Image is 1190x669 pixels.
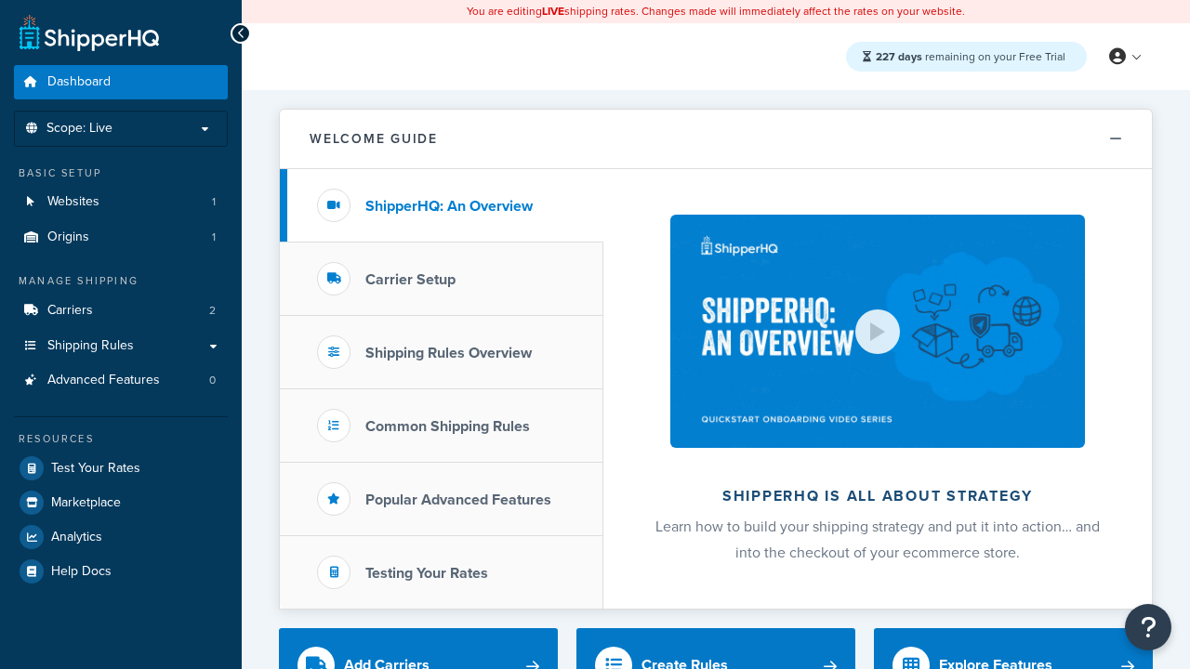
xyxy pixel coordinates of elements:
[655,516,1100,563] span: Learn how to build your shipping strategy and put it into action… and into the checkout of your e...
[14,363,228,398] a: Advanced Features0
[365,271,456,288] h3: Carrier Setup
[47,303,93,319] span: Carriers
[14,431,228,447] div: Resources
[14,220,228,255] a: Origins1
[46,121,112,137] span: Scope: Live
[14,185,228,219] a: Websites1
[47,338,134,354] span: Shipping Rules
[14,165,228,181] div: Basic Setup
[209,303,216,319] span: 2
[653,488,1103,505] h2: ShipperHQ is all about strategy
[310,132,438,146] h2: Welcome Guide
[14,486,228,519] a: Marketplace
[876,48,1065,65] span: remaining on your Free Trial
[14,185,228,219] li: Websites
[14,555,228,588] a: Help Docs
[51,564,112,580] span: Help Docs
[365,565,488,582] h3: Testing Your Rates
[365,418,530,435] h3: Common Shipping Rules
[212,230,216,245] span: 1
[14,452,228,485] a: Test Your Rates
[212,194,216,210] span: 1
[365,345,532,361] h3: Shipping Rules Overview
[51,461,140,477] span: Test Your Rates
[14,294,228,328] a: Carriers2
[51,495,121,511] span: Marketplace
[47,230,89,245] span: Origins
[14,65,228,99] a: Dashboard
[14,294,228,328] li: Carriers
[365,198,533,215] h3: ShipperHQ: An Overview
[876,48,922,65] strong: 227 days
[14,363,228,398] li: Advanced Features
[14,220,228,255] li: Origins
[542,3,564,20] b: LIVE
[280,110,1152,169] button: Welcome Guide
[47,74,111,90] span: Dashboard
[14,273,228,289] div: Manage Shipping
[51,530,102,545] span: Analytics
[1125,604,1171,650] button: Open Resource Center
[47,373,160,388] span: Advanced Features
[209,373,216,388] span: 0
[47,194,99,210] span: Websites
[14,520,228,554] a: Analytics
[365,492,551,508] h3: Popular Advanced Features
[670,215,1085,448] img: ShipperHQ is all about strategy
[14,329,228,363] a: Shipping Rules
